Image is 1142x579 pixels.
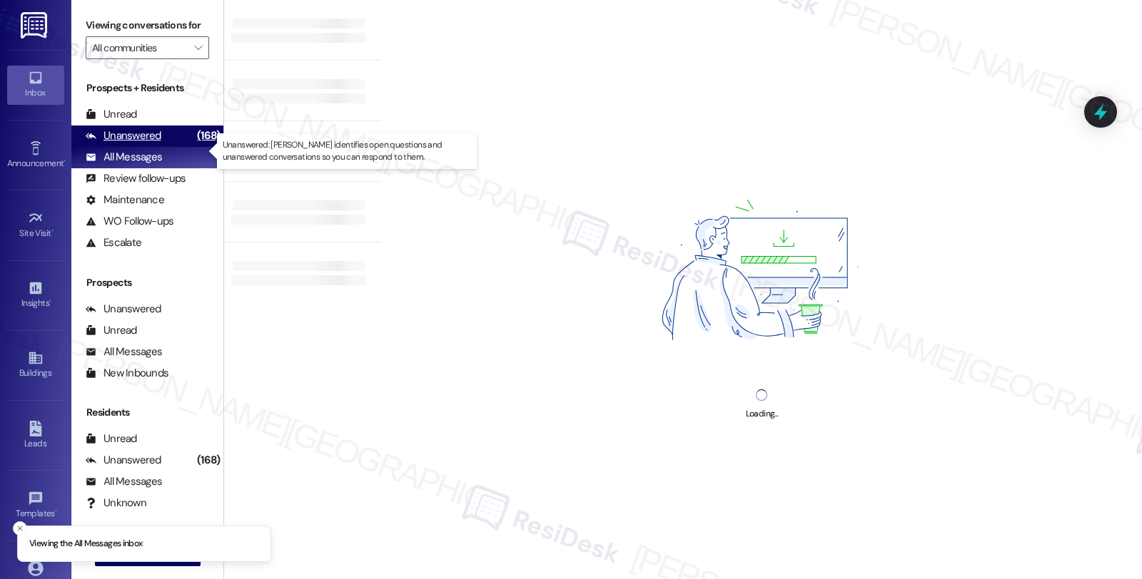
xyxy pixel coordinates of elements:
div: Unread [86,431,137,446]
a: Buildings [7,346,64,384]
div: Unanswered [86,453,161,468]
div: Residents [71,405,223,420]
div: (168) [193,125,223,147]
div: All Messages [86,344,162,359]
div: All Messages [86,474,162,489]
p: Viewing the All Messages inbox [29,538,143,550]
div: Unknown [86,496,146,511]
div: Unanswered [86,302,161,317]
div: (168) [193,449,223,471]
span: • [51,226,54,236]
img: ResiDesk Logo [21,12,50,39]
a: Insights • [7,276,64,314]
label: Viewing conversations for [86,14,209,36]
span: • [55,506,57,516]
i:  [194,42,202,53]
span: • [49,296,51,306]
div: Escalate [86,235,141,250]
a: Templates • [7,486,64,525]
a: Site Visit • [7,206,64,245]
div: Maintenance [86,193,164,207]
input: All communities [92,36,186,59]
a: Inbox [7,66,64,104]
div: Loading... [746,406,778,421]
div: WO Follow-ups [86,214,173,229]
div: New Inbounds [86,366,168,381]
div: Unanswered [86,128,161,143]
span: • [64,156,66,166]
div: Prospects + Residents [71,81,223,96]
div: Prospects [71,275,223,290]
div: All Messages [86,150,162,165]
button: Close toast [13,521,27,536]
p: Unanswered: [PERSON_NAME] identifies open questions and unanswered conversations so you can respo... [223,139,471,163]
a: Leads [7,416,64,455]
div: Review follow-ups [86,171,186,186]
div: Unread [86,107,137,122]
div: Unread [86,323,137,338]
